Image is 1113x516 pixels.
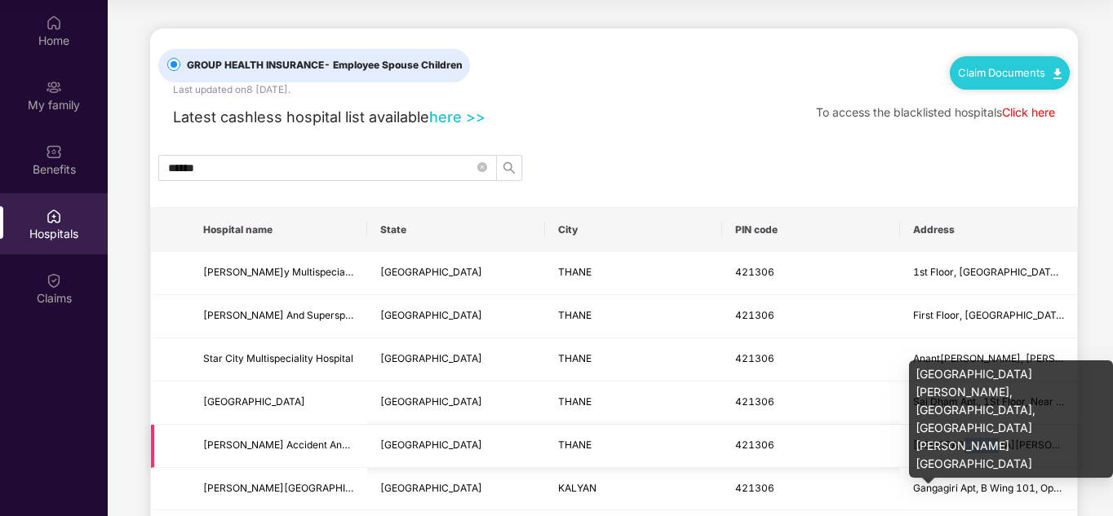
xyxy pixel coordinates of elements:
td: THANE [545,295,722,338]
td: 1st Floor, Mitali Heights, Near KDMC, D-Ward, Gurudham Hotel Link Road, Kalyan [900,425,1077,468]
th: City [545,208,722,252]
span: THANE [558,309,592,321]
a: Claim Documents [958,66,1062,79]
span: 421306 [735,309,774,321]
td: Star City Multispeciality Hospital [190,338,367,381]
td: Balaji Hospital [190,381,367,425]
span: [GEOGRAPHIC_DATA] [380,395,482,408]
td: Gangagiri Apt, B Wing 101, Opp. Prasad Hotel Tisgaon [900,468,1077,511]
td: Maharashtra [367,295,544,338]
span: THANE [558,439,592,451]
span: search [497,161,521,174]
span: [PERSON_NAME] Accident And Fracture Hospital. [203,439,432,451]
img: svg+xml;base64,PHN2ZyBpZD0iQ2xhaW0iIHhtbG5zPSJodHRwOi8vd3d3LnczLm9yZy8yMDAwL3N2ZyIgd2lkdGg9IjIwIi... [46,272,62,289]
span: - Employee Spouse Children [324,59,463,71]
td: Maharashtra [367,252,544,295]
td: Anant Sudha Bhavan, Gopal Chowk, Chakki Naka [900,338,1077,381]
td: Amey Multispeciality Hospital [190,252,367,295]
span: [GEOGRAPHIC_DATA] [380,439,482,451]
span: 421306 [735,266,774,278]
td: Sai Dham Apt., 1St Floor, Near Ideal School, Katemanivali, Kalyan [900,381,1077,425]
span: close-circle [477,160,487,175]
span: [PERSON_NAME]y Multispeciality Hospital [203,266,399,278]
span: [GEOGRAPHIC_DATA] [380,352,482,364]
img: svg+xml;base64,PHN2ZyB3aWR0aD0iMjAiIGhlaWdodD0iMjAiIHZpZXdCb3g9IjAgMCAyMCAyMCIgZmlsbD0ibm9uZSIgeG... [46,79,62,95]
th: Address [900,208,1077,252]
th: State [367,208,544,252]
span: 421306 [735,395,774,408]
td: Maharashtra [367,338,544,381]
span: Hospital name [203,223,354,236]
span: Address [913,223,1064,236]
div: [GEOGRAPHIC_DATA][PERSON_NAME], [GEOGRAPHIC_DATA], [GEOGRAPHIC_DATA][PERSON_NAME][GEOGRAPHIC_DATA] [909,360,1113,478]
td: THANE [545,381,722,425]
img: svg+xml;base64,PHN2ZyBpZD0iSG9tZSIgeG1sbnM9Imh0dHA6Ly93d3cudzMub3JnLzIwMDAvc3ZnIiB3aWR0aD0iMjAiIG... [46,15,62,31]
span: [GEOGRAPHIC_DATA] [380,266,482,278]
td: First Floor, Sai Suman Tower, Near Jari Mari Mandir Gate, Tisgaon, Kalyan East [900,295,1077,338]
th: PIN code [722,208,899,252]
span: [GEOGRAPHIC_DATA] [380,309,482,321]
div: Last updated on 8 [DATE] . [173,82,290,98]
span: close-circle [477,162,487,172]
td: THANE [545,425,722,468]
img: svg+xml;base64,PHN2ZyBpZD0iQmVuZWZpdHMiIHhtbG5zPSJodHRwOi8vd3d3LnczLm9yZy8yMDAwL3N2ZyIgd2lkdGg9Ij... [46,143,62,160]
td: Radhakrishna Netralaya And Superspciality Eye Hospital [190,295,367,338]
span: [PERSON_NAME][GEOGRAPHIC_DATA] [203,482,386,494]
span: 421306 [735,352,774,364]
span: Latest cashless hospital list available [173,108,429,126]
td: Maharashtra [367,381,544,425]
span: [GEOGRAPHIC_DATA] [203,395,305,408]
span: 421306 [735,439,774,451]
td: KALYAN [545,468,722,511]
td: 1st Floor, shinda Building Above Laxmi Medical maratha [900,252,1077,295]
td: Shree Sadguru Krupa Accident And Fracture Hospital. [190,425,367,468]
span: 421306 [735,482,774,494]
span: KALYAN [558,482,596,494]
img: svg+xml;base64,PHN2ZyB4bWxucz0iaHR0cDovL3d3dy53My5vcmcvMjAwMC9zdmciIHdpZHRoPSIxMC40IiBoZWlnaHQ9Ij... [1053,68,1062,79]
th: Hospital name [190,208,367,252]
td: THANE [545,338,722,381]
td: Maharashtra [367,425,544,468]
img: svg+xml;base64,PHN2ZyBpZD0iSG9zcGl0YWxzIiB4bWxucz0iaHR0cDovL3d3dy53My5vcmcvMjAwMC9zdmciIHdpZHRoPS... [46,208,62,224]
span: GROUP HEALTH INSURANCE [180,58,469,73]
button: search [496,155,522,181]
td: Maharashtra [367,468,544,511]
span: THANE [558,395,592,408]
a: Click here [1002,105,1055,119]
span: Star City Multispeciality Hospital [203,352,353,364]
span: [PERSON_NAME] And Superspciality Eye Hospital [203,309,432,321]
td: Supriya Eye Hospital [190,468,367,511]
span: THANE [558,266,592,278]
span: [GEOGRAPHIC_DATA] [380,482,482,494]
td: THANE [545,252,722,295]
span: THANE [558,352,592,364]
a: here >> [429,108,486,126]
span: To access the blacklisted hospitals [816,105,1002,119]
